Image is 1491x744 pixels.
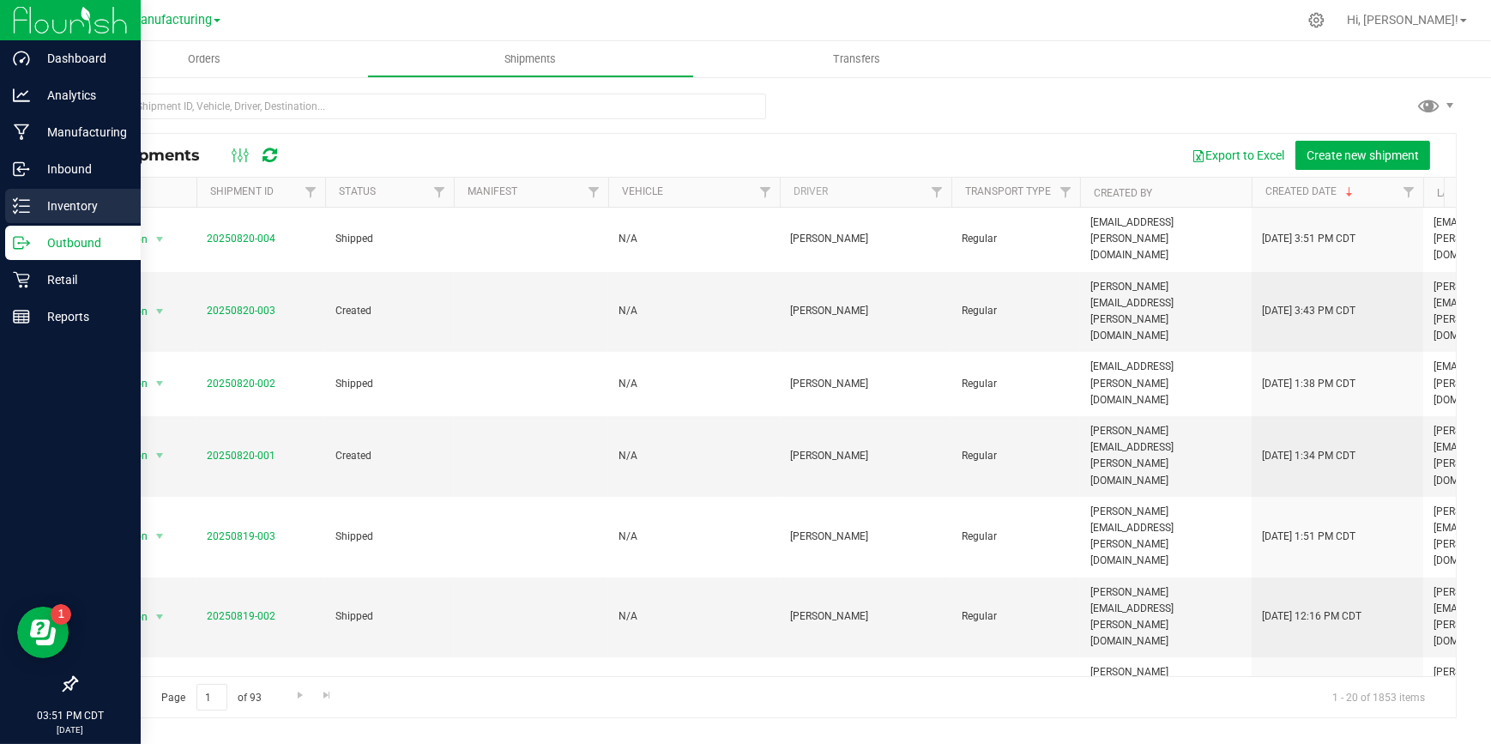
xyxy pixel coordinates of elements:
[962,376,1070,392] span: Regular
[207,378,275,390] a: 20250820-002
[335,231,444,247] span: Shipped
[619,231,770,247] span: N/A
[1265,185,1356,197] a: Created Date
[619,448,770,464] span: N/A
[1262,231,1355,247] span: [DATE] 3:51 PM CDT
[1090,504,1241,570] span: [PERSON_NAME][EMAIL_ADDRESS][PERSON_NAME][DOMAIN_NAME]
[149,444,171,468] span: select
[13,308,30,325] inline-svg: Reports
[30,85,133,106] p: Analytics
[1347,13,1458,27] span: Hi, [PERSON_NAME]!
[287,684,312,707] a: Go to the next page
[481,51,579,67] span: Shipments
[30,233,133,253] p: Outbound
[335,529,444,545] span: Shipped
[962,529,1070,545] span: Regular
[1262,448,1355,464] span: [DATE] 1:34 PM CDT
[51,604,71,625] iframe: Resource center unread badge
[1090,359,1241,408] span: [EMAIL_ADDRESS][PERSON_NAME][DOMAIN_NAME]
[149,524,171,548] span: select
[13,197,30,215] inline-svg: Inventory
[1090,584,1241,650] span: [PERSON_NAME][EMAIL_ADDRESS][PERSON_NAME][DOMAIN_NAME]
[622,185,663,197] a: Vehicle
[367,41,693,77] a: Shipments
[207,233,275,245] a: 20250820-004
[962,608,1070,625] span: Regular
[13,271,30,288] inline-svg: Retail
[790,376,941,392] span: [PERSON_NAME]
[694,41,1020,77] a: Transfers
[13,50,30,67] inline-svg: Dashboard
[315,684,340,707] a: Go to the last page
[810,51,903,67] span: Transfers
[1090,664,1241,730] span: [PERSON_NAME][EMAIL_ADDRESS][PERSON_NAME][DOMAIN_NAME]
[619,303,770,319] span: N/A
[1052,178,1080,207] a: Filter
[1395,178,1423,207] a: Filter
[17,607,69,658] iframe: Resource center
[1295,141,1430,170] button: Create new shipment
[8,723,133,736] p: [DATE]
[149,372,171,396] span: select
[619,376,770,392] span: N/A
[210,185,274,197] a: Shipment ID
[13,124,30,141] inline-svg: Manufacturing
[196,684,227,711] input: 1
[207,530,275,542] a: 20250819-003
[30,306,133,327] p: Reports
[1319,684,1439,710] span: 1 - 20 of 1853 items
[1090,423,1241,489] span: [PERSON_NAME][EMAIL_ADDRESS][PERSON_NAME][DOMAIN_NAME]
[297,178,325,207] a: Filter
[962,448,1070,464] span: Regular
[790,529,941,545] span: [PERSON_NAME]
[619,608,770,625] span: N/A
[1180,141,1295,170] button: Export to Excel
[426,178,454,207] a: Filter
[780,178,951,208] th: Driver
[1262,608,1361,625] span: [DATE] 12:16 PM CDT
[207,610,275,622] a: 20250819-002
[8,708,133,723] p: 03:51 PM CDT
[30,269,133,290] p: Retail
[30,48,133,69] p: Dashboard
[13,87,30,104] inline-svg: Analytics
[149,227,171,251] span: select
[13,234,30,251] inline-svg: Outbound
[130,13,212,27] span: Manufacturing
[790,608,941,625] span: [PERSON_NAME]
[923,178,951,207] a: Filter
[335,448,444,464] span: Created
[1262,529,1355,545] span: [DATE] 1:51 PM CDT
[335,376,444,392] span: Shipped
[147,684,276,711] span: Page of 93
[335,608,444,625] span: Shipped
[207,305,275,317] a: 20250820-003
[1262,376,1355,392] span: [DATE] 1:38 PM CDT
[165,51,244,67] span: Orders
[1094,187,1152,199] a: Created By
[75,94,766,119] input: Search Shipment ID, Vehicle, Driver, Destination...
[30,159,133,179] p: Inbound
[89,146,217,165] span: All Shipments
[965,185,1051,197] a: Transport Type
[962,303,1070,319] span: Regular
[207,450,275,462] a: 20250820-001
[30,196,133,216] p: Inventory
[752,178,780,207] a: Filter
[1306,12,1327,28] div: Manage settings
[790,231,941,247] span: [PERSON_NAME]
[41,41,367,77] a: Orders
[468,185,517,197] a: Manifest
[1307,148,1419,162] span: Create new shipment
[13,160,30,178] inline-svg: Inbound
[335,303,444,319] span: Created
[1090,279,1241,345] span: [PERSON_NAME][EMAIL_ADDRESS][PERSON_NAME][DOMAIN_NAME]
[619,529,770,545] span: N/A
[790,303,941,319] span: [PERSON_NAME]
[30,122,133,142] p: Manufacturing
[1262,303,1355,319] span: [DATE] 3:43 PM CDT
[149,299,171,324] span: select
[580,178,608,207] a: Filter
[1090,215,1241,264] span: [EMAIL_ADDRESS][PERSON_NAME][DOMAIN_NAME]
